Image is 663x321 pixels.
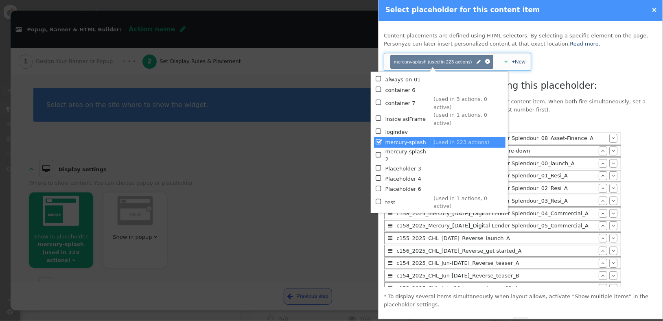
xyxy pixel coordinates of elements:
[612,148,615,153] span: 
[612,186,615,191] span: 
[601,173,604,178] span: 
[384,98,657,114] p: This placeholder is already assigned to another content item. When both fire simultaneously, set ...
[612,135,615,141] span: 
[385,194,431,210] td: test
[652,6,657,14] a: ×
[385,111,431,127] td: Inside adFrame
[512,59,525,65] a: +New
[477,59,481,66] span: 
[384,32,657,48] p: Content placements are defined using HTML selectors. By selecting a specific element on the page,...
[385,174,431,184] td: Placeholder 4
[612,236,615,241] span: 
[601,260,604,266] span: 
[612,173,615,178] span: 
[612,223,615,228] span: 
[612,248,615,253] span: 
[612,198,615,203] span: 
[504,59,508,64] span: 
[384,293,657,308] p: * To display several items simultaneously when layout allows, activate “Show multiple items” in t...
[376,85,383,95] span: 
[388,260,392,266] span: 
[612,260,615,266] span: 
[612,273,615,278] span: 
[385,95,431,111] td: container 7
[601,273,604,278] span: 
[376,127,383,137] span: 
[570,41,600,47] a: Read more.
[388,286,392,291] span: 
[601,236,604,241] span: 
[601,148,604,153] span: 
[612,286,615,291] span: 
[388,223,392,228] span: 
[601,186,604,191] span: 
[394,272,599,280] div: c154_2025_CHL_Jun-[DATE]_Reverse_teaser_B
[385,127,431,137] td: logindev
[388,211,392,216] span: 
[376,150,383,160] span: 
[376,114,383,124] span: 
[601,286,604,291] span: 
[601,198,604,203] span: 
[433,194,505,210] td: (used in 1 actions, 0 active)
[385,148,431,164] td: mercury-splash-2
[394,259,599,267] div: c154_2025_CHL_Jun-[DATE]_Reverse_teaser_A
[601,223,604,228] span: 
[376,197,383,207] span: 
[376,173,383,183] span: 
[612,161,615,166] span: 
[388,236,392,241] span: 
[376,137,383,147] span: 
[394,222,599,230] div: c158_2025_Mercury_[DATE]_Digital Lender Splendour_05_Commercial_A
[385,85,431,95] td: container 6
[612,211,615,216] span: 
[433,95,505,111] td: (used in 3 actions, 0 active)
[601,248,604,253] span: 
[394,234,599,242] div: c155_2025_CHL_[DATE]_Reverse_launch_A
[601,161,604,166] span: 
[384,79,657,93] h3: List of all content items using this placeholder:
[376,98,383,108] span: 
[385,184,431,194] td: Placeholder 6
[376,184,383,194] span: 
[385,74,431,85] td: always-on-01
[433,137,505,147] td: (used in 223 actions)
[601,211,604,216] span: 
[376,163,383,173] span: 
[388,273,392,278] span: 
[394,284,599,293] div: c152_2025_CHL_July_10-year_anniv_pre_01_A
[385,137,431,147] td: mercury-splash
[388,248,392,253] span: 
[385,164,431,174] td: Placeholder 3
[433,111,505,127] td: (used in 1 actions, 0 active)
[394,59,472,64] span: mercury-splash (used in 223 actions)
[376,74,383,84] span: 
[394,247,599,255] div: c156_2025_CHL_[DATE]_Reverse_get started_A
